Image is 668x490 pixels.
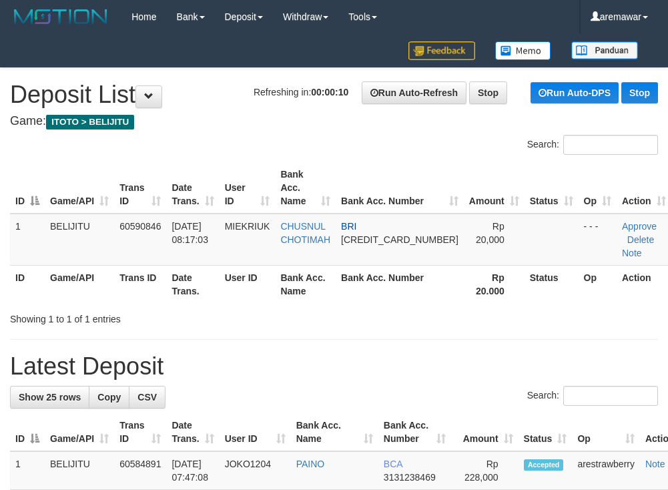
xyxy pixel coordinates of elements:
th: Op: activate to sort column ascending [579,162,617,214]
span: Show 25 rows [19,392,81,403]
th: User ID: activate to sort column ascending [220,162,276,214]
img: MOTION_logo.png [10,7,111,27]
a: Copy [89,386,129,409]
a: Show 25 rows [10,386,89,409]
span: Copy 3131238469 to clipboard [384,472,436,483]
a: PAINO [296,459,325,469]
th: Trans ID: activate to sort column ascending [114,413,166,451]
th: Status: activate to sort column ascending [519,413,573,451]
span: Copy 597001028375530 to clipboard [341,234,458,245]
span: Rp 20,000 [476,221,505,245]
th: Bank Acc. Name: activate to sort column ascending [275,162,336,214]
th: Date Trans.: activate to sort column ascending [166,162,219,214]
h1: Latest Deposit [10,353,658,380]
th: Trans ID: activate to sort column ascending [114,162,166,214]
span: MIEKRIUK [225,221,270,232]
th: Status [525,265,579,303]
a: Delete [627,234,654,245]
th: Date Trans.: activate to sort column ascending [166,413,219,451]
span: BRI [341,221,356,232]
span: Refreshing in: [254,87,348,97]
img: Button%20Memo.svg [495,41,551,60]
th: ID: activate to sort column descending [10,162,45,214]
label: Search: [527,135,658,155]
th: Bank Acc. Name: activate to sort column ascending [291,413,378,451]
td: 60584891 [114,451,166,490]
td: BELIJITU [45,214,114,266]
td: 1 [10,214,45,266]
th: User ID [220,265,276,303]
a: CSV [129,386,165,409]
label: Search: [527,386,658,406]
td: - - - [579,214,617,266]
a: Stop [469,81,507,104]
span: BCA [384,459,402,469]
span: 60590846 [119,221,161,232]
th: Bank Acc. Name [275,265,336,303]
input: Search: [563,386,658,406]
th: Game/API [45,265,114,303]
a: Run Auto-DPS [531,82,619,103]
img: Feedback.jpg [408,41,475,60]
th: Bank Acc. Number: activate to sort column ascending [378,413,451,451]
td: JOKO1204 [220,451,291,490]
th: User ID: activate to sort column ascending [220,413,291,451]
th: Game/API: activate to sort column ascending [45,162,114,214]
th: Trans ID [114,265,166,303]
td: 1 [10,451,45,490]
th: Status: activate to sort column ascending [525,162,579,214]
th: Bank Acc. Number: activate to sort column ascending [336,162,464,214]
a: CHUSNUL CHOTIMAH [280,221,330,245]
span: [DATE] 08:17:03 [172,221,208,245]
span: Accepted [524,459,564,471]
span: Copy [97,392,121,403]
input: Search: [563,135,658,155]
a: Run Auto-Refresh [362,81,466,104]
a: Stop [621,82,658,103]
th: Date Trans. [166,265,219,303]
div: Showing 1 to 1 of 1 entries [10,307,268,326]
h1: Deposit List [10,81,658,108]
th: Amount: activate to sort column ascending [451,413,518,451]
td: Rp 228,000 [451,451,518,490]
strong: 00:00:10 [311,87,348,97]
a: Note [622,248,642,258]
th: Game/API: activate to sort column ascending [45,413,114,451]
th: Amount: activate to sort column ascending [464,162,525,214]
th: ID: activate to sort column descending [10,413,45,451]
a: Note [645,459,665,469]
th: Bank Acc. Number [336,265,464,303]
th: Rp 20.000 [464,265,525,303]
h4: Game: [10,115,658,128]
th: ID [10,265,45,303]
th: Op: activate to sort column ascending [572,413,640,451]
a: Approve [622,221,657,232]
td: BELIJITU [45,451,114,490]
span: CSV [137,392,157,403]
td: [DATE] 07:47:08 [166,451,219,490]
th: Op [579,265,617,303]
img: panduan.png [571,41,638,59]
span: ITOTO > BELIJITU [46,115,134,130]
td: arestrawberry [572,451,640,490]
